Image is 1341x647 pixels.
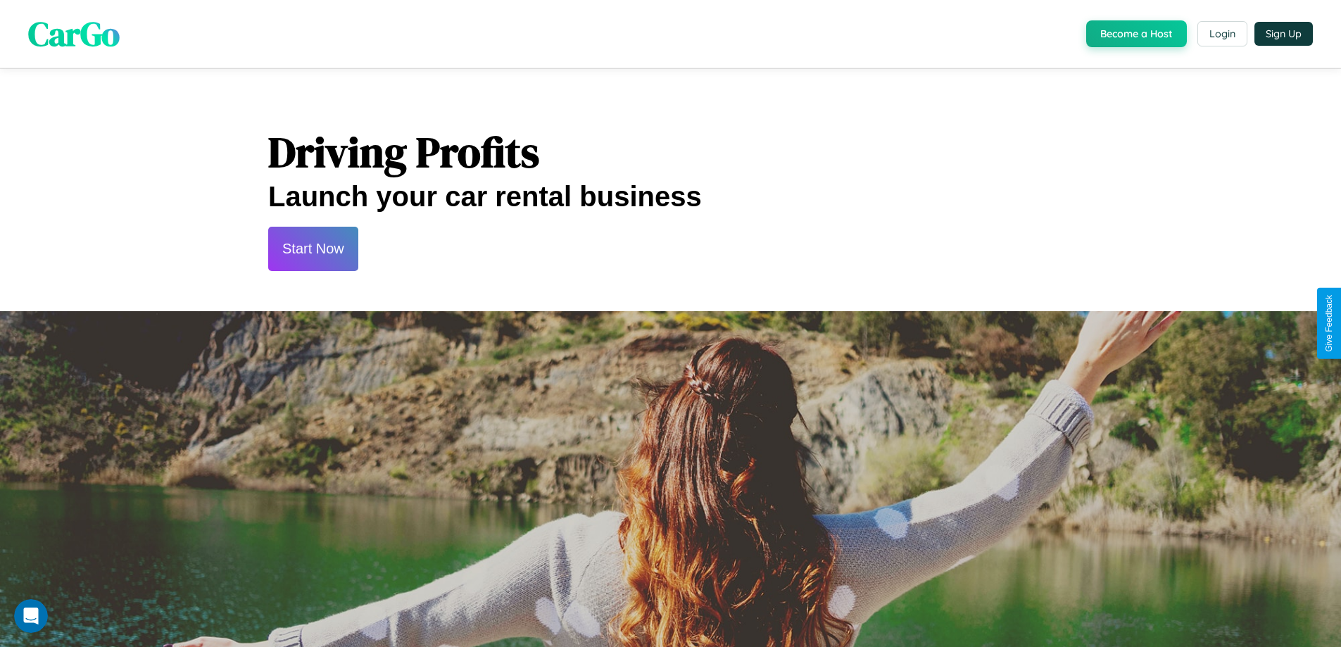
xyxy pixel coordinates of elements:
button: Start Now [268,227,358,271]
h2: Launch your car rental business [268,181,1073,213]
button: Become a Host [1086,20,1187,47]
button: Sign Up [1254,22,1313,46]
iframe: Intercom live chat [14,599,48,633]
div: Give Feedback [1324,295,1334,352]
span: CarGo [28,11,120,57]
h1: Driving Profits [268,123,1073,181]
button: Login [1197,21,1247,46]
